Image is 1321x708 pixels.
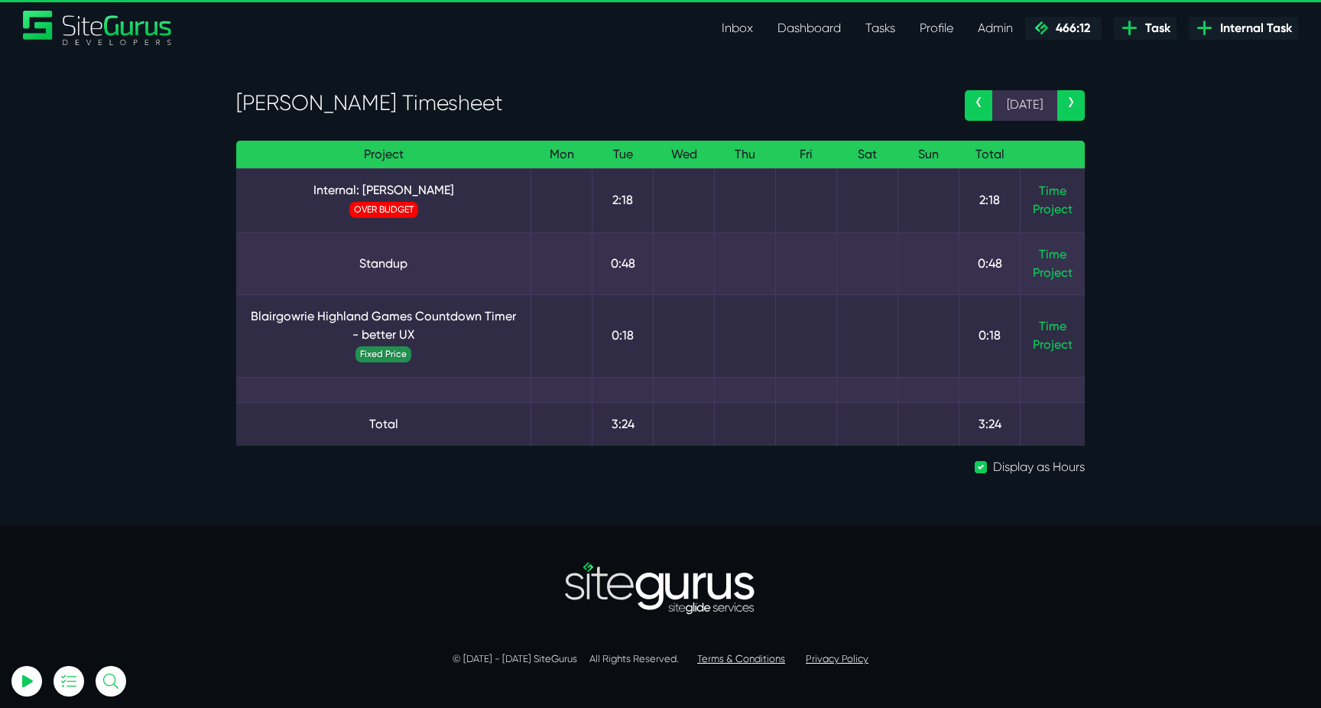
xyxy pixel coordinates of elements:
a: Privacy Policy [806,653,868,664]
a: Tasks [853,13,907,44]
th: Total [959,141,1021,169]
span: Fixed Price [355,346,411,362]
a: SiteGurus [23,11,173,45]
h3: [PERSON_NAME] Timesheet [236,90,942,116]
td: Total [236,402,531,446]
span: 466:12 [1050,21,1090,35]
th: Sat [837,141,898,169]
td: 0:18 [592,294,654,377]
a: Project [1033,264,1073,282]
p: © [DATE] - [DATE] SiteGurus All Rights Reserved. [236,651,1085,667]
label: Display as Hours [993,458,1085,476]
span: Internal Task [1214,19,1292,37]
th: Project [236,141,531,169]
a: Time [1039,319,1066,333]
td: 0:48 [959,232,1021,294]
span: Task [1139,19,1170,37]
a: › [1057,90,1085,121]
td: 0:18 [959,294,1021,377]
td: 2:18 [959,168,1021,232]
a: Project [1033,336,1073,354]
a: ‹ [965,90,992,121]
a: Standup [248,255,518,273]
th: Thu [715,141,776,169]
a: Dashboard [765,13,853,44]
th: Wed [654,141,715,169]
td: 3:24 [592,402,654,446]
a: Inbox [709,13,765,44]
th: Fri [776,141,837,169]
a: 466:12 [1025,17,1102,40]
a: Project [1033,200,1073,219]
a: Internal Task [1189,17,1298,40]
span: OVER BUDGET [349,202,418,218]
a: Time [1039,247,1066,261]
a: Admin [966,13,1025,44]
th: Mon [531,141,592,169]
th: Sun [898,141,959,169]
a: Terms & Conditions [697,653,785,664]
a: Profile [907,13,966,44]
img: Sitegurus Logo [23,11,173,45]
td: 3:24 [959,402,1021,446]
a: Blairgowrie Highland Games Countdown Timer - better UX [248,307,518,344]
td: 0:48 [592,232,654,294]
td: 2:18 [592,168,654,232]
a: Time [1039,183,1066,198]
th: Tue [592,141,654,169]
a: Task [1114,17,1177,40]
a: Internal: [PERSON_NAME] [248,181,518,200]
span: [DATE] [992,90,1057,121]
